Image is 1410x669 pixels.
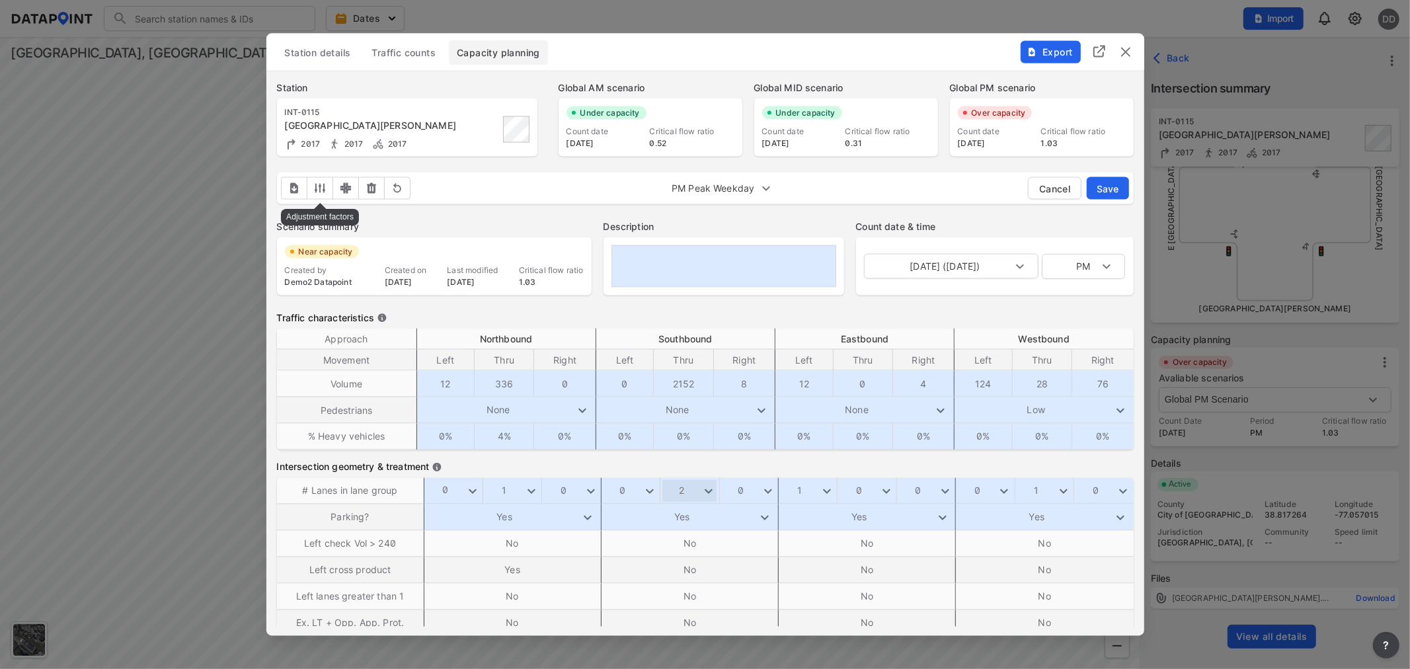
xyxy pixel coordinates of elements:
div: 1 [485,480,539,502]
label: [DATE] [958,138,1000,149]
label: 1.03 [519,277,584,288]
label: Count date [762,126,804,137]
td: # Lanes in lane group [277,478,424,504]
label: [DATE] [762,138,804,149]
label: 0.31 [845,138,910,149]
td: Thru [834,350,893,371]
div: 1 [781,480,835,502]
td: No [602,584,779,610]
label: [DATE] [385,277,427,288]
td: Left [417,350,475,371]
img: trash.e6bdea22.svg [365,182,378,195]
img: File%20-%20Download.70cf71cd.svg [1027,47,1037,58]
div: Low [960,399,1128,421]
div: Yes [429,506,596,528]
td: Left [596,350,654,371]
td: No [779,610,956,637]
td: Approach [277,329,417,350]
button: delete [1118,44,1134,60]
img: close.efbf2170.svg [1118,44,1134,60]
td: No [779,531,956,557]
label: 0.52 [650,138,715,149]
td: Thru [475,350,534,371]
td: No [424,610,602,637]
td: Movement [277,350,417,371]
td: Right [534,350,596,371]
button: Save [1087,177,1129,200]
label: Under capacity [580,108,640,118]
span: 2017 [298,139,321,149]
label: Demo2 Datapoint [285,277,364,288]
div: [DATE] ([DATE]) [864,254,1038,279]
label: Near capacity [299,247,353,257]
td: Westbound [955,329,1133,350]
button: Open Lane geometry [333,177,359,200]
label: Count date [958,126,1000,137]
img: Bicycle count [372,138,385,151]
button: Export [1021,41,1081,63]
div: 0 [426,480,481,502]
td: Left [955,350,1013,371]
td: Southbound [596,329,775,350]
label: Last modified [447,265,498,276]
label: Intersection geometry & treatment [277,461,1134,474]
td: Left check Vol > 240 [277,531,424,557]
span: 2017 [385,139,407,149]
td: No [956,531,1133,557]
span: Save [1093,181,1121,195]
div: 0 [840,480,894,502]
img: full_screen.b7bf9a36.svg [1091,44,1107,59]
td: Yes [424,557,602,584]
span: Traffic counts [372,46,436,59]
td: Right [1072,350,1133,371]
td: No [779,557,956,584]
span: Cancel [1039,181,1070,195]
label: Created on [385,265,427,276]
td: Northbound [417,329,596,350]
td: Left lanes greater than 1 [277,584,424,610]
td: Volume [277,371,417,397]
div: None [422,399,590,421]
img: settings.9d22fd06.svg [313,182,327,195]
td: Right [714,350,775,371]
td: Ex. LT + Opp. App. Prot. [277,610,424,637]
span: 2017 [341,139,364,149]
label: Critical flow ratio [519,265,584,276]
button: more [1373,632,1399,658]
div: 0 [722,480,776,502]
label: Station [277,81,537,95]
td: No [956,610,1133,637]
td: Thru [654,350,713,371]
label: Critical flow ratio [650,126,715,137]
label: [DATE] [447,277,498,288]
img: Pedestrian count [328,138,341,151]
div: 0 [604,480,658,502]
label: Scenario summary [277,220,592,233]
td: Parking? [277,504,424,531]
td: Pedestrians [277,397,417,424]
td: Left cross product [277,557,424,584]
label: Global MID scenario [754,81,938,95]
label: [DATE] [567,138,609,149]
td: No [602,531,779,557]
img: intersection_group.43c45137.svg [339,182,352,195]
div: PM Peak Weekday [664,177,774,200]
span: Capacity planning [457,46,540,59]
td: No [602,557,779,584]
label: Count date & time [856,220,1134,233]
td: No [956,584,1133,610]
div: 2 [662,480,717,502]
div: basic tabs example [277,40,1134,65]
td: No [602,610,779,637]
div: 0 [958,480,1012,502]
div: 0 [899,480,953,502]
span: Station details [285,46,351,59]
button: Export PDF [281,177,307,200]
img: reset.4344e747.svg [391,182,404,195]
div: 0 [544,480,598,502]
td: No [956,557,1133,584]
div: Yes [961,506,1128,528]
td: No [424,584,602,610]
label: Global AM scenario [559,81,742,95]
td: No [424,531,602,557]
